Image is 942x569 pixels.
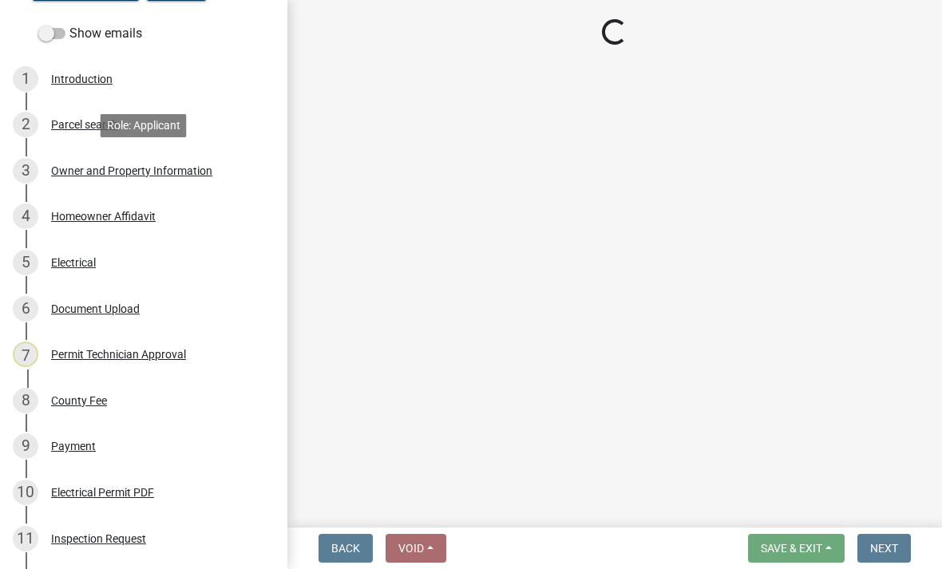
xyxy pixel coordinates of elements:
[13,526,38,551] div: 11
[51,73,113,85] div: Introduction
[51,165,212,176] div: Owner and Property Information
[398,542,424,555] span: Void
[51,349,186,360] div: Permit Technician Approval
[13,112,38,137] div: 2
[13,388,38,413] div: 8
[38,24,142,43] label: Show emails
[13,203,38,229] div: 4
[51,211,156,222] div: Homeowner Affidavit
[13,250,38,275] div: 5
[857,534,911,563] button: Next
[870,542,898,555] span: Next
[51,257,96,268] div: Electrical
[13,342,38,367] div: 7
[13,480,38,505] div: 10
[331,542,360,555] span: Back
[748,534,845,563] button: Save & Exit
[319,534,373,563] button: Back
[51,119,118,130] div: Parcel search
[51,487,154,498] div: Electrical Permit PDF
[51,303,140,314] div: Document Upload
[51,395,107,406] div: County Fee
[761,542,822,555] span: Save & Exit
[51,441,96,452] div: Payment
[51,533,146,544] div: Inspection Request
[386,534,446,563] button: Void
[101,114,187,137] div: Role: Applicant
[13,296,38,322] div: 6
[13,158,38,184] div: 3
[13,433,38,459] div: 9
[13,66,38,92] div: 1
